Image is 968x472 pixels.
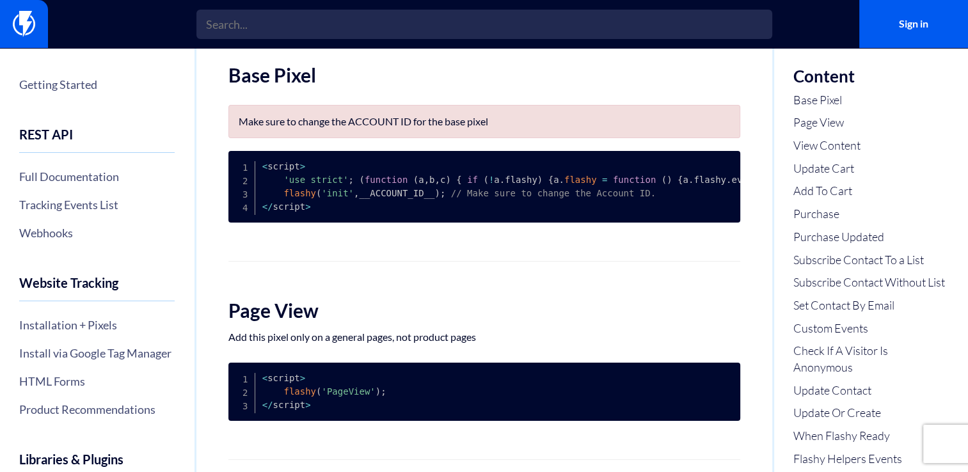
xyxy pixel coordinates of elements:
a: Check If A Visitor Is Anonymous [793,343,949,375]
h4: Website Tracking [19,276,175,301]
a: Update Or Create [793,405,949,421]
span: ) [537,175,543,185]
span: > [300,161,305,171]
span: ) [445,175,450,185]
span: ( [316,188,321,198]
span: 'use strict' [283,175,348,185]
a: When Flashy Ready [793,428,949,444]
span: , [435,175,440,185]
span: > [305,400,310,410]
span: . [559,175,564,185]
span: flashy [283,386,316,397]
span: flashy [564,175,597,185]
code: script script [262,373,386,410]
a: Set Contact By Email [793,297,949,314]
h2: Page View [228,300,740,321]
span: . [500,175,505,185]
span: ; [440,188,445,198]
span: ( [413,175,418,185]
a: Add To Cart [793,183,949,200]
a: Purchase [793,206,949,223]
span: ( [483,175,488,185]
span: ; [381,386,386,397]
span: // Make sure to change the Account ID. [451,188,656,198]
span: < [262,161,267,171]
a: Base Pixel [793,92,949,109]
h3: Content [793,67,949,86]
span: , [354,188,359,198]
h2: Base Pixel [228,65,740,86]
a: Subscribe Contact To a List [793,252,949,269]
span: . [688,175,694,185]
a: View Content [793,138,949,154]
a: Update Cart [793,161,949,177]
span: { [548,175,553,185]
span: 'PageView' [321,386,375,397]
span: . [726,175,731,185]
a: Getting Started [19,74,175,95]
span: a b c [418,175,445,185]
a: Subscribe Contact Without List [793,274,949,291]
span: 'init' [321,188,354,198]
a: Full Documentation [19,166,175,187]
span: ) [667,175,672,185]
span: ! [489,175,494,185]
span: / [267,201,273,212]
span: , [424,175,429,185]
input: Search... [196,10,772,39]
span: { [456,175,461,185]
span: flashy [283,188,316,198]
span: function [613,175,656,185]
span: { [678,175,683,185]
span: function [365,175,408,185]
span: < [262,373,267,383]
span: > [305,201,310,212]
span: ) [434,188,440,198]
p: Make sure to change the ACCOUNT ID for the base pixel [239,115,730,128]
a: Product Recommendations [19,398,175,420]
a: Tracking Events List [19,194,175,216]
span: ) [376,386,381,397]
h4: REST API [19,127,175,153]
span: ; [349,175,354,185]
span: ( [316,386,321,397]
span: if [467,175,478,185]
a: Flashy Helpers Events [793,451,949,468]
span: > [300,373,305,383]
p: Add this pixel only on a general pages, not product pages [228,331,740,343]
a: Purchase Updated [793,229,949,246]
a: Update Contact [793,382,949,399]
a: Webhooks [19,222,175,244]
a: Install via Google Tag Manager [19,342,175,364]
a: Installation + Pixels [19,314,175,336]
span: = [602,175,607,185]
a: Custom Events [793,320,949,337]
a: HTML Forms [19,370,175,392]
span: / [267,400,273,410]
a: Page View [793,114,949,131]
span: < [262,400,267,410]
span: < [262,201,267,212]
span: ( [662,175,667,185]
span: ( [359,175,364,185]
